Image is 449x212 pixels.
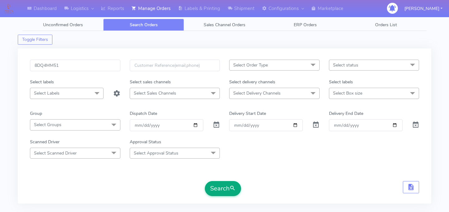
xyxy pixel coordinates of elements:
button: Search [205,181,241,196]
span: Select Labels [34,90,60,96]
input: Order Id [30,60,120,71]
label: Delivery End Date [329,110,363,117]
span: ERP Orders [294,22,317,28]
span: Select Approval Status [134,150,178,156]
label: Approval Status [130,139,161,145]
span: Select Box size [333,90,362,96]
span: Sales Channel Orders [204,22,245,28]
span: Select Groups [34,122,61,128]
label: Select sales channels [130,79,171,85]
label: Dispatch Date [130,110,157,117]
button: Toggle Filters [18,35,52,45]
label: Select labels [30,79,54,85]
span: Select Delivery Channels [233,90,281,96]
span: Select Sales Channels [134,90,176,96]
span: Select Order Type [233,62,268,68]
label: Scanned Driver [30,139,60,145]
button: [PERSON_NAME] [400,2,447,15]
span: Search Orders [130,22,158,28]
label: Delivery Start Date [229,110,266,117]
ul: Tabs [22,19,427,31]
label: Select labels [329,79,353,85]
span: Select Scanned Driver [34,150,77,156]
span: Unconfirmed Orders [43,22,83,28]
label: Select delivery channels [229,79,275,85]
span: Select status [333,62,358,68]
label: Group [30,110,42,117]
span: Orders List [375,22,397,28]
input: Customer Reference(email,phone) [130,60,220,71]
